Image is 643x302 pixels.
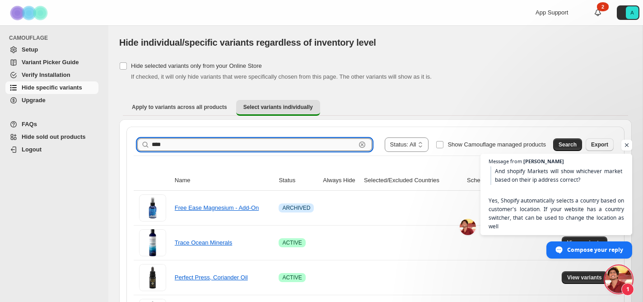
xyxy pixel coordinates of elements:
[282,274,302,281] span: ACTIVE
[621,283,634,296] span: 1
[22,59,79,66] span: Variant Picker Guide
[9,34,102,42] span: CAMOUFLAGE
[567,242,623,258] span: Compose your reply
[523,159,564,164] span: [PERSON_NAME]
[597,2,609,11] div: 2
[447,141,546,148] span: Show Camouflage managed products
[559,141,577,148] span: Search
[175,239,232,246] a: Trace Ocean Minerals
[553,138,582,151] button: Search
[5,69,98,81] a: Verify Installation
[243,104,313,111] span: Select variants individually
[175,274,248,281] a: Perfect Press, Coriander Oil
[586,138,614,151] button: Export
[5,81,98,94] a: Hide specific variants
[175,204,259,211] a: Free Ease Magnesium - Add-On
[131,73,432,80] span: If checked, it will only hide variants that were specifically chosen from this page. The other va...
[139,264,166,291] img: Perfect Press, Coriander Oil
[567,274,602,281] span: View variants
[282,239,302,246] span: ACTIVE
[276,170,320,191] th: Status
[593,8,602,17] a: 2
[536,9,568,16] span: App Support
[626,6,638,19] span: Avatar with initials A
[489,166,624,231] span: Yes, Shopify automatically selects a country based on customer's location. If your website has a ...
[5,43,98,56] a: Setup
[489,159,522,164] span: Message from
[7,0,52,25] img: Camouflage
[605,266,632,293] a: Open chat
[5,94,98,107] a: Upgrade
[139,229,166,256] img: Trace Ocean Minerals
[125,100,234,114] button: Apply to variants across all products
[22,146,42,153] span: Logout
[236,100,320,116] button: Select variants individually
[591,141,608,148] span: Export
[630,10,634,15] text: A
[617,5,639,20] button: Avatar with initials A
[361,170,464,191] th: Selected/Excluded Countries
[5,56,98,69] a: Variant Picker Guide
[5,131,98,143] a: Hide sold out products
[562,271,607,284] button: View variants
[22,46,38,53] span: Setup
[22,121,37,127] span: FAQs
[22,84,82,91] span: Hide specific variants
[22,97,46,104] span: Upgrade
[172,170,276,191] th: Name
[22,71,70,78] span: Verify Installation
[358,140,367,149] button: Clear
[464,170,515,191] th: Scheduled Hide
[282,204,310,212] span: ARCHIVED
[5,143,98,156] a: Logout
[5,118,98,131] a: FAQs
[119,38,376,47] span: Hide individual/specific variants regardless of inventory level
[320,170,361,191] th: Always Hide
[139,194,166,222] img: Free Ease Magnesium - Add-On
[132,104,227,111] span: Apply to variants across all products
[22,133,86,140] span: Hide sold out products
[131,62,262,69] span: Hide selected variants only from your Online Store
